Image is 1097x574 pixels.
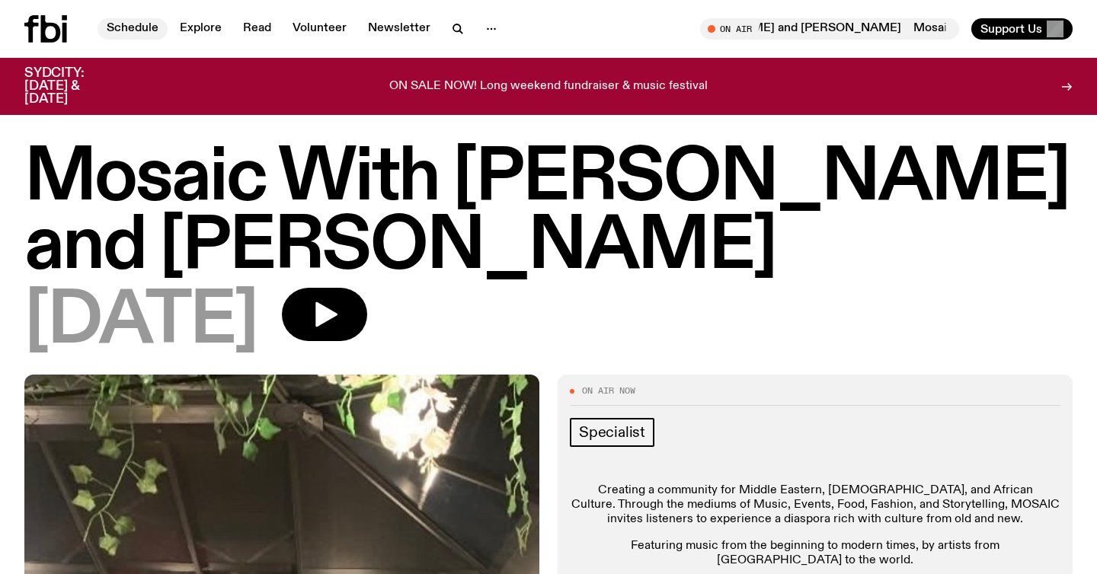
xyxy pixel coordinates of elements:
span: [DATE] [24,288,257,356]
p: Featuring music from the beginning to modern times, by artists from [GEOGRAPHIC_DATA] to the world. [570,539,1060,568]
a: Read [234,18,280,40]
span: Support Us [980,22,1042,36]
button: Support Us [971,18,1073,40]
a: Specialist [570,418,654,447]
h1: Mosaic With [PERSON_NAME] and [PERSON_NAME] [24,145,1073,282]
p: Creating a community for Middle Eastern, [DEMOGRAPHIC_DATA], and African Culture. Through the med... [570,483,1060,528]
span: Specialist [579,424,645,441]
a: Newsletter [359,18,440,40]
h3: SYDCITY: [DATE] & [DATE] [24,67,122,106]
a: Schedule [98,18,168,40]
button: On AirMosaic With [PERSON_NAME] and [PERSON_NAME]Mosaic With [PERSON_NAME] and [PERSON_NAME] [700,18,959,40]
p: ON SALE NOW! Long weekend fundraiser & music festival [389,80,708,94]
span: On Air Now [582,387,635,395]
a: Volunteer [283,18,356,40]
a: Explore [171,18,231,40]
